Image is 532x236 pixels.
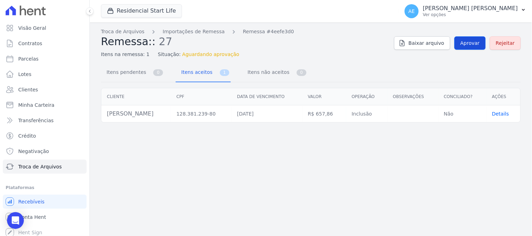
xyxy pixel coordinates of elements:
[438,88,486,105] th: Conciliado?
[18,117,54,124] span: Transferências
[102,65,148,79] span: Itens pendentes
[492,111,509,117] a: Details
[346,88,388,105] th: Operação
[3,210,87,224] a: Conta Hent
[159,35,172,48] span: 27
[460,40,480,47] span: Aprovar
[18,198,45,205] span: Recebíveis
[3,129,87,143] a: Crédito
[492,111,509,117] span: translation missing: pt-BR.manager.charges.file_imports.show.table_row.details
[101,28,389,35] nav: Breadcrumb
[101,4,182,18] button: Residencial Start Life
[297,69,307,76] span: 0
[171,105,231,123] td: 128.381.239-80
[220,69,230,76] span: 1
[3,144,87,158] a: Negativação
[101,64,164,82] a: Itens pendentes 0
[18,163,62,170] span: Troca de Arquivos
[18,40,42,47] span: Contratos
[302,88,346,105] th: Valor
[18,148,49,155] span: Negativação
[243,28,294,35] a: Remessa #4eefe3d0
[171,88,231,105] th: CPF
[3,98,87,112] a: Minha Carteira
[3,113,87,127] a: Transferências
[18,132,36,139] span: Crédito
[242,64,308,82] a: Itens não aceitos 0
[490,36,521,50] a: Rejeitar
[153,69,163,76] span: 0
[454,36,486,50] a: Aprovar
[394,36,450,50] a: Baixar arquivo
[176,64,231,82] a: Itens aceitos 1
[399,1,532,21] button: AE [PERSON_NAME] [PERSON_NAME] Ver opções
[101,64,308,82] nav: Tab selector
[243,65,291,79] span: Itens não aceitos
[163,28,225,35] a: Importações de Remessa
[423,5,518,12] p: [PERSON_NAME] [PERSON_NAME]
[18,214,46,221] span: Conta Hent
[3,83,87,97] a: Clientes
[409,9,415,14] span: AE
[3,67,87,81] a: Lotes
[423,12,518,18] p: Ver opções
[496,40,515,47] span: Rejeitar
[438,105,486,123] td: Não
[388,88,438,105] th: Observações
[7,212,24,229] div: Open Intercom Messenger
[346,105,388,123] td: Inclusão
[18,102,54,109] span: Minha Carteira
[177,65,214,79] span: Itens aceitos
[486,88,520,105] th: Ações
[231,88,302,105] th: Data de vencimento
[18,86,38,93] span: Clientes
[231,105,302,123] td: [DATE]
[18,71,32,78] span: Lotes
[409,40,444,47] span: Baixar arquivo
[18,55,39,62] span: Parcelas
[101,105,171,123] td: [PERSON_NAME]
[101,28,144,35] a: Troca de Arquivos
[3,21,87,35] a: Visão Geral
[3,160,87,174] a: Troca de Arquivos
[3,36,87,50] a: Contratos
[158,51,181,58] span: Situação:
[6,183,84,192] div: Plataformas
[101,88,171,105] th: Cliente
[182,51,240,58] span: Aguardando aprovação
[101,51,149,58] span: Itens na remessa: 1
[18,25,46,32] span: Visão Geral
[302,105,346,123] td: R$ 657,86
[101,35,156,48] span: Remessa::
[3,52,87,66] a: Parcelas
[3,195,87,209] a: Recebíveis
